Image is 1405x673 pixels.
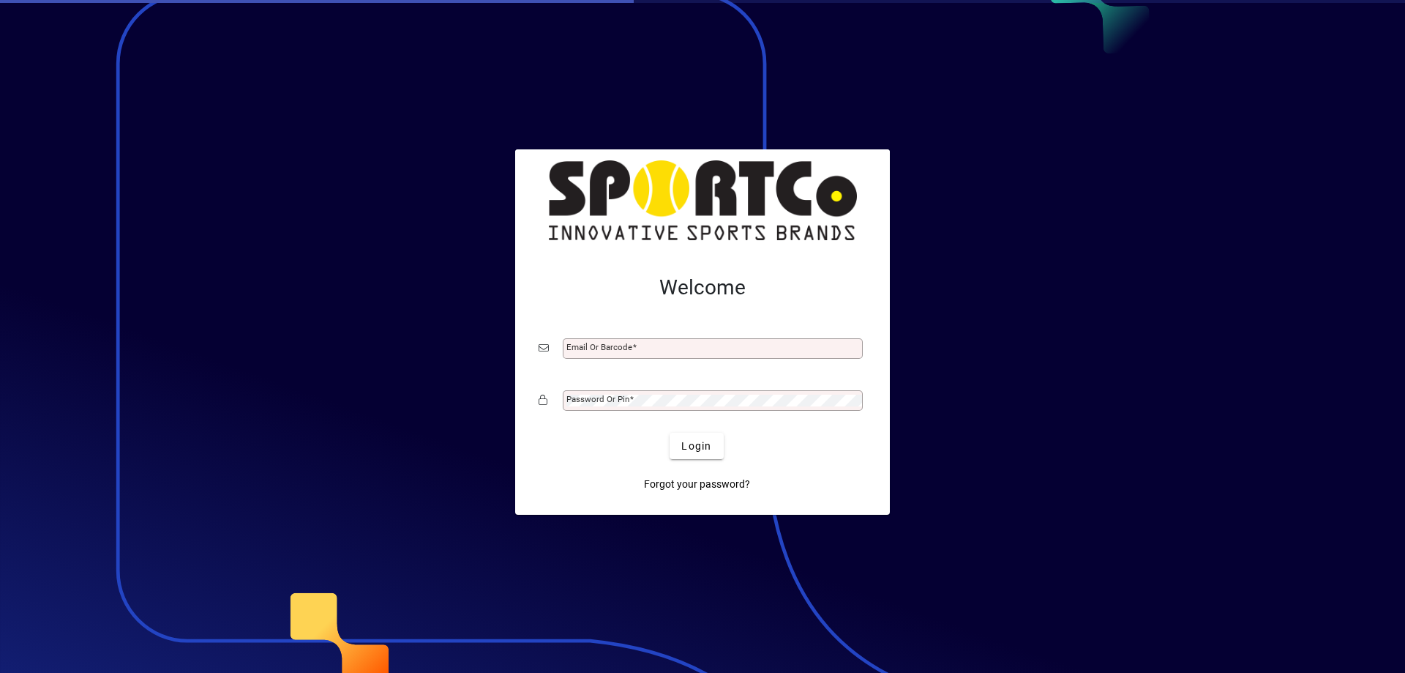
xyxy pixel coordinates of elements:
mat-label: Email or Barcode [566,342,632,352]
a: Forgot your password? [638,471,756,497]
button: Login [670,433,723,459]
span: Forgot your password? [644,477,750,492]
h2: Welcome [539,275,866,300]
span: Login [681,439,711,454]
mat-label: Password or Pin [566,394,629,404]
